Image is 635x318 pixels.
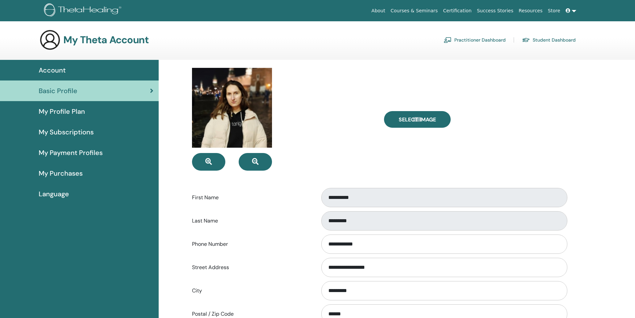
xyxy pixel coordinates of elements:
[44,3,124,18] img: logo.png
[522,35,576,45] a: Student Dashboard
[545,5,563,17] a: Store
[187,191,315,204] label: First Name
[440,5,474,17] a: Certification
[187,261,315,274] label: Street Address
[187,215,315,227] label: Last Name
[522,37,530,43] img: graduation-cap.svg
[39,127,94,137] span: My Subscriptions
[399,116,436,123] span: Select Image
[39,148,103,158] span: My Payment Profiles
[39,29,61,51] img: generic-user-icon.jpg
[516,5,545,17] a: Resources
[39,106,85,116] span: My Profile Plan
[474,5,516,17] a: Success Stories
[444,35,506,45] a: Practitioner Dashboard
[39,86,77,96] span: Basic Profile
[413,117,422,122] input: Select Image
[39,168,83,178] span: My Purchases
[192,68,272,148] img: default.jpg
[388,5,441,17] a: Courses & Seminars
[39,65,66,75] span: Account
[39,189,69,199] span: Language
[369,5,388,17] a: About
[187,284,315,297] label: City
[444,37,452,43] img: chalkboard-teacher.svg
[63,34,149,46] h3: My Theta Account
[187,238,315,250] label: Phone Number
